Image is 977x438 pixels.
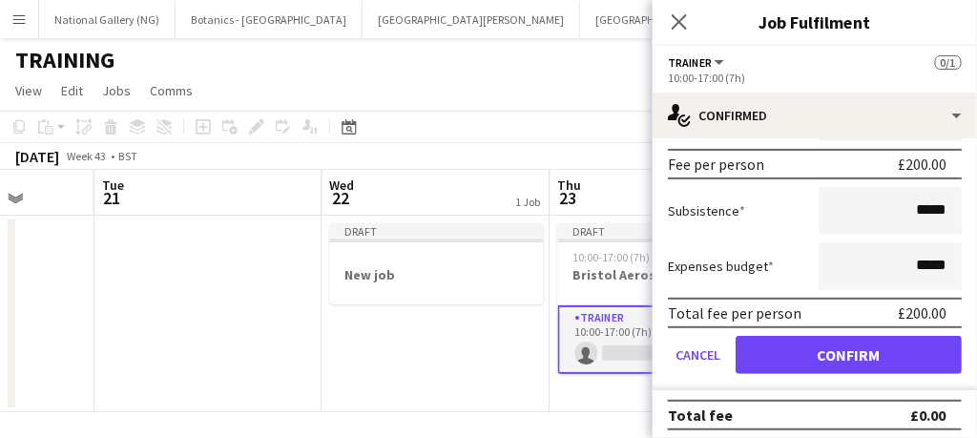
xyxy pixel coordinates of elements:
span: Trainer [668,55,712,70]
button: Trainer [668,55,727,70]
span: 23 [555,187,582,209]
a: View [8,78,50,103]
span: 22 [327,187,355,209]
div: Draft [558,223,772,239]
app-card-role: Trainer0/110:00-17:00 (7h) [558,305,772,374]
button: [GEOGRAPHIC_DATA] [580,1,717,38]
h3: New job [330,266,544,283]
button: Cancel [668,336,728,374]
div: 10:00-17:00 (7h) [668,71,962,85]
span: Wed [330,177,355,194]
h3: Job Fulfilment [653,10,977,34]
div: Total fee [668,406,733,425]
h1: TRAINING [15,46,114,74]
span: Week 43 [63,149,111,163]
a: Jobs [94,78,138,103]
span: 21 [99,187,124,209]
span: Jobs [102,82,131,99]
div: Fee per person [668,155,764,174]
label: Subsistence [668,202,745,219]
button: [GEOGRAPHIC_DATA][PERSON_NAME] [363,1,580,38]
div: Draft [330,223,544,239]
div: Total fee per person [668,303,801,323]
span: 0/1 [935,55,962,70]
span: Thu [558,177,582,194]
span: 10:00-17:00 (7h) [573,250,651,264]
h3: Bristol Aerospace [558,266,772,283]
a: Edit [53,78,91,103]
a: Comms [142,78,200,103]
div: Confirmed [653,93,977,138]
span: Edit [61,82,83,99]
button: National Gallery (NG) [39,1,176,38]
div: £200.00 [898,303,946,323]
span: Tue [102,177,124,194]
label: Expenses budget [668,258,774,275]
div: £200.00 [898,155,946,174]
app-job-card: DraftNew job [330,223,544,304]
button: Botanics - [GEOGRAPHIC_DATA] [176,1,363,38]
div: £0.00 [911,406,946,425]
button: Confirm [736,336,962,374]
div: [DATE] [15,147,59,166]
div: 1 Job [516,195,541,209]
app-job-card: Draft10:00-17:00 (7h)0/1Bristol Aerospace1 RoleTrainer0/110:00-17:00 (7h) [558,223,772,374]
span: View [15,82,42,99]
span: Comms [150,82,193,99]
div: BST [118,149,137,163]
